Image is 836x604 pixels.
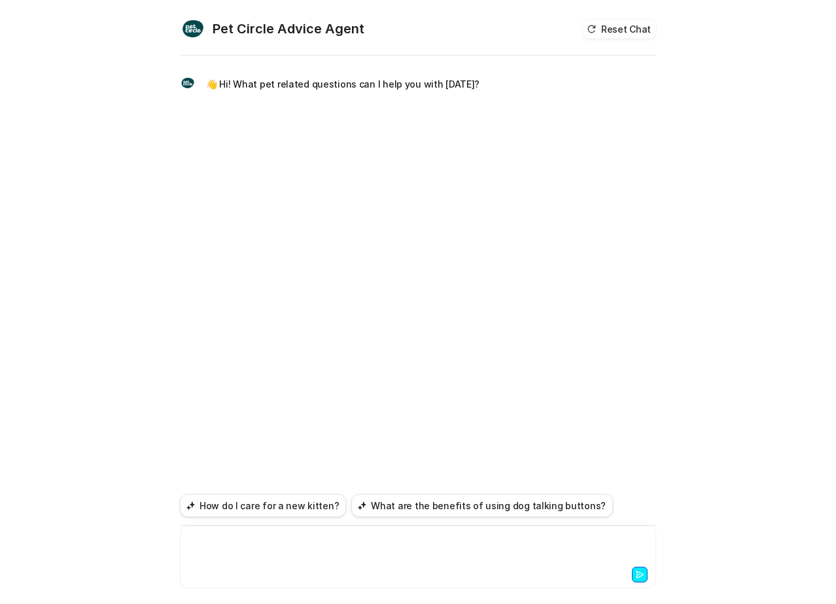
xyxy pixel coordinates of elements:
img: Widget [180,75,196,91]
h2: Pet Circle Advice Agent [213,20,364,38]
button: How do I care for a new kitten? [180,494,346,517]
button: Reset Chat [583,20,656,39]
img: Widget [180,16,206,42]
button: What are the benefits of using dog talking buttons? [351,494,613,517]
p: 👋 Hi! What pet related questions can I help you with [DATE]? [206,76,479,92]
